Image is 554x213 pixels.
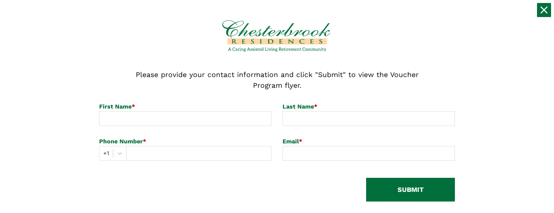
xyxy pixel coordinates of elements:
[136,70,419,90] span: Please provide your contact information and click "Submit" to view the Voucher Program flyer.
[366,178,455,202] button: SUBMIT
[283,138,299,145] span: Email
[222,19,332,53] img: e0eab4d0-7c61-4afe-917c-193f5b10a9dd.png
[99,103,132,110] span: First Name
[283,103,314,110] span: Last Name
[537,3,551,17] button: Close
[99,138,143,145] span: Phone Number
